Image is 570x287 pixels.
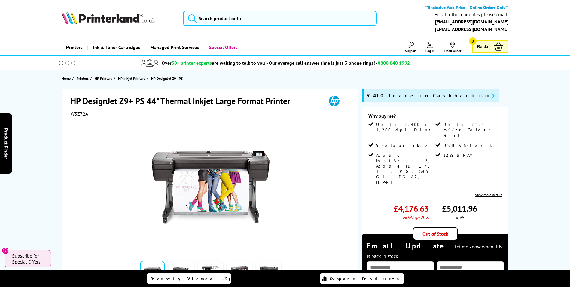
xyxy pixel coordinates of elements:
[367,244,502,259] span: Let me know when this is back in stock
[2,247,9,254] button: Close
[118,75,145,82] span: HP Inkjet Printers
[477,42,491,51] span: Basket
[394,203,429,214] span: £4,176.63
[151,76,183,81] span: HP DesignJet Z9+ PS
[95,75,112,82] span: HP Printers
[12,253,45,265] span: Subscribe for Special Offers
[453,214,466,220] span: inc VAT
[472,40,508,53] a: Basket 0
[443,143,492,148] span: USB & Network
[405,42,416,53] a: Support
[151,276,230,282] span: Recently Viewed (5)
[443,122,501,138] span: Up to 71.4 m²/hr Colour Print
[71,95,296,106] h1: HP DesignJet Z9+ PS 44" Thermal Inkjet Large Format Printer
[367,241,504,260] div: Email Update
[477,92,496,99] button: promo-description
[87,40,145,55] a: Ink & Toner Cartridges
[145,40,203,55] a: Managed Print Services
[162,60,265,66] span: Over are waiting to talk to you
[425,5,508,10] b: **Exclusive Web Price – Online Orders Only**
[405,48,416,53] span: Support
[469,37,477,45] span: 0
[3,128,9,159] span: Product Finder
[152,129,270,247] img: HP DesignJet Z9+ PS
[320,95,348,106] img: HP
[77,75,89,82] span: Printers
[435,19,508,25] a: [EMAIL_ADDRESS][DOMAIN_NAME]
[378,60,410,66] span: 0800 840 1992
[413,227,458,240] div: Out of Stock
[376,153,434,185] span: Adobe PostScript 3, Adobe PDF 1.7, TIFF, JPEG, CALS G4, HP-GL/2, HP-RTL
[376,122,434,133] span: Up to 2,400 x 1,200 dpi Print
[172,60,212,66] span: 30+ printer experts
[203,40,242,55] a: Special Offers
[435,26,508,32] a: [EMAIL_ADDRESS][DOMAIN_NAME]
[77,75,90,82] a: Printers
[367,92,474,99] span: £400 Trade-in Cashback
[62,75,72,82] a: Home
[93,40,140,55] span: Ink & Toner Cartridges
[434,12,508,17] div: For all other enquiries please email:
[376,143,434,148] span: 9 Colour Inkset
[183,11,377,26] input: Search product or br
[330,276,402,282] span: Compare Products
[62,11,155,24] img: Printerland Logo
[403,214,429,220] span: ex VAT @ 20%
[95,75,114,82] a: HP Printers
[62,40,87,55] a: Printers
[62,11,175,26] a: Printerland Logo
[62,75,71,82] span: Home
[442,203,477,214] span: £5,011.96
[71,111,88,117] span: W3Z72A
[118,75,147,82] a: HP Inkjet Printers
[425,42,435,53] a: Log In
[147,273,231,284] a: Recently Viewed (5)
[425,48,435,53] span: Log In
[320,273,404,284] a: Compare Products
[444,42,461,53] a: Track Order
[368,113,502,122] div: Why buy me?
[443,153,473,158] span: 128GB RAM
[475,193,502,197] a: View more details
[266,60,410,66] span: - Our average call answer time is just 3 phone rings! -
